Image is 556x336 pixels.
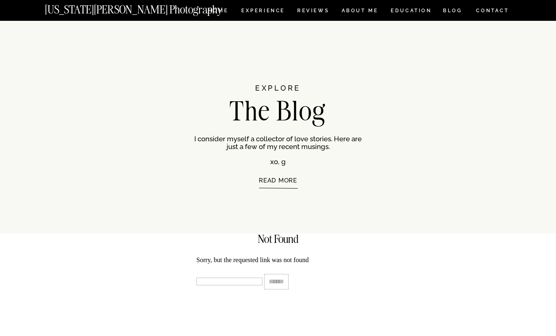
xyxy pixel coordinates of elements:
a: [US_STATE][PERSON_NAME] Photography [45,4,250,11]
a: REVIEWS [297,8,328,15]
p: I consider myself a collector of love stories. Here are just a few of my recent musings. xo, g [194,135,362,165]
h1: The Blog [185,98,371,122]
a: BLOG [443,8,463,15]
a: ABOUT ME [341,8,378,15]
a: Experience [241,8,284,15]
h1: Not Found [196,234,360,245]
a: CONTACT [476,6,509,15]
h2: EXPLORE [207,85,349,100]
a: EDUCATION [390,8,433,15]
a: READ MORE [209,177,347,207]
p: Sorry, but the requested link was not found [196,257,360,263]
